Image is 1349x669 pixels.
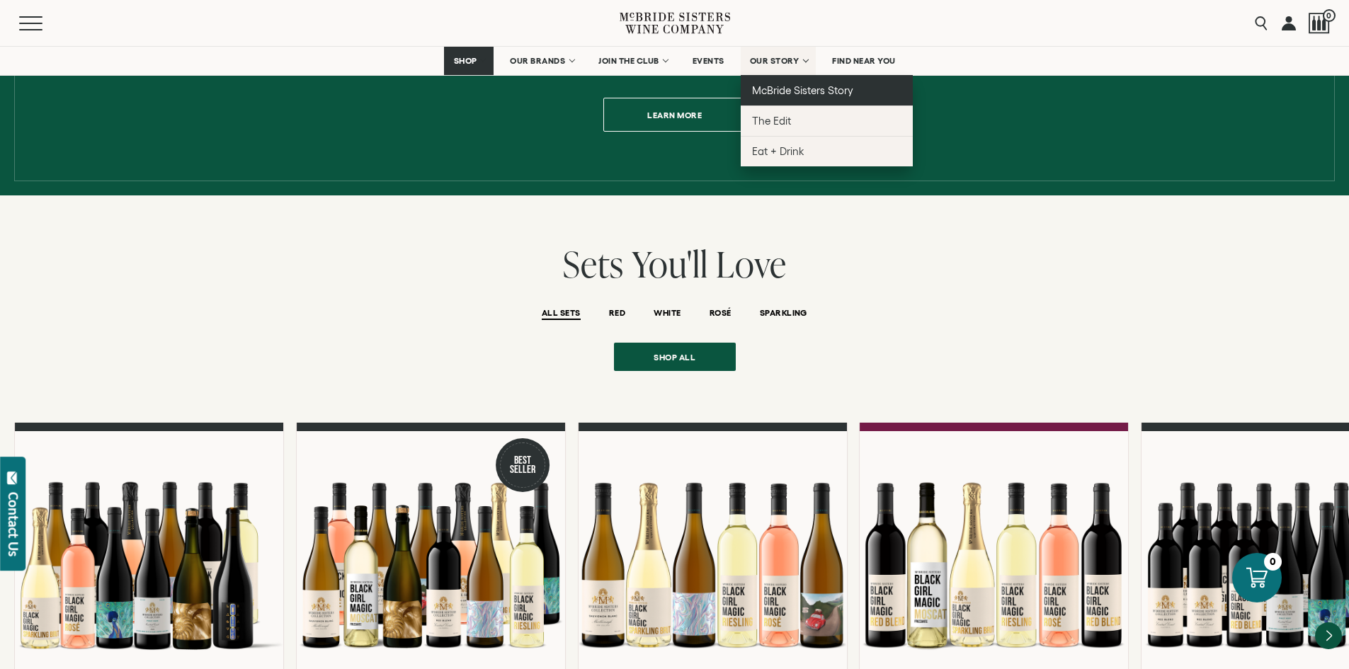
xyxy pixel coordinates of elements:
button: ROSÉ [710,308,732,320]
span: Love [716,239,787,288]
button: WHITE [654,308,681,320]
span: Shop all [629,343,720,371]
span: JOIN THE CLUB [598,56,659,66]
span: The Edit [752,115,791,127]
span: Learn more [622,101,727,129]
span: SHOP [453,56,477,66]
button: RED [609,308,625,320]
div: 0 [1264,553,1282,571]
a: Shop all [614,343,736,371]
a: OUR STORY [741,47,816,75]
button: SPARKLING [760,308,807,320]
span: Sets [563,239,624,288]
div: Contact Us [6,492,21,556]
a: EVENTS [683,47,734,75]
span: FIND NEAR YOU [832,56,896,66]
button: ALL SETS [542,308,581,320]
a: OUR BRANDS [501,47,582,75]
span: OUR BRANDS [510,56,565,66]
span: Eat + Drink [752,145,804,157]
button: Next [1315,622,1342,649]
a: The Edit [741,105,913,136]
span: EVENTS [693,56,724,66]
a: JOIN THE CLUB [589,47,676,75]
a: SHOP [444,47,494,75]
span: OUR STORY [750,56,799,66]
a: Learn more [603,98,746,132]
button: Mobile Menu Trigger [19,16,70,30]
a: McBride Sisters Story [741,75,913,105]
span: You'll [632,239,708,288]
span: 0 [1323,9,1336,22]
span: McBride Sisters Story [752,84,853,96]
a: Eat + Drink [741,136,913,166]
a: FIND NEAR YOU [823,47,905,75]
